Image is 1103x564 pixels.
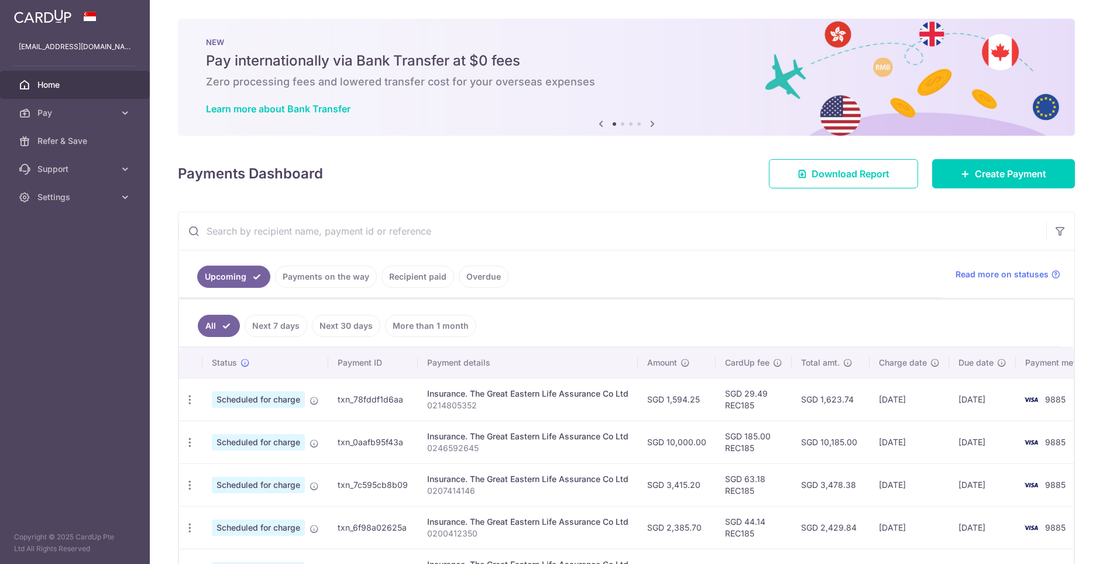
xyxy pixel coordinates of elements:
[427,431,628,442] div: Insurance. The Great Eastern Life Assurance Co Ltd
[427,400,628,411] p: 0214805352
[792,421,870,463] td: SGD 10,185.00
[801,357,840,369] span: Total amt.
[975,167,1046,181] span: Create Payment
[212,391,305,408] span: Scheduled for charge
[37,163,115,175] span: Support
[328,348,418,378] th: Payment ID
[792,506,870,549] td: SGD 2,429.84
[328,506,418,549] td: txn_6f98a02625a
[1019,478,1043,492] img: Bank Card
[427,485,628,497] p: 0207414146
[206,37,1047,47] p: NEW
[1019,521,1043,535] img: Bank Card
[870,463,949,506] td: [DATE]
[792,463,870,506] td: SGD 3,478.38
[949,378,1016,421] td: [DATE]
[1019,435,1043,449] img: Bank Card
[638,378,716,421] td: SGD 1,594.25
[178,163,323,184] h4: Payments Dashboard
[638,421,716,463] td: SGD 10,000.00
[197,266,270,288] a: Upcoming
[385,315,476,337] a: More than 1 month
[956,269,1060,280] a: Read more on statuses
[1045,522,1066,532] span: 9885
[37,191,115,203] span: Settings
[245,315,307,337] a: Next 7 days
[212,434,305,450] span: Scheduled for charge
[1019,393,1043,407] img: Bank Card
[427,473,628,485] div: Insurance. The Great Eastern Life Assurance Co Ltd
[769,159,918,188] a: Download Report
[812,167,889,181] span: Download Report
[716,378,792,421] td: SGD 29.49 REC185
[1045,480,1066,490] span: 9885
[879,357,927,369] span: Charge date
[206,51,1047,70] h5: Pay internationally via Bank Transfer at $0 fees
[1045,437,1066,447] span: 9885
[37,135,115,147] span: Refer & Save
[212,357,237,369] span: Status
[716,506,792,549] td: SGD 44.14 REC185
[716,421,792,463] td: SGD 185.00 REC185
[328,463,418,506] td: txn_7c595cb8b09
[212,520,305,536] span: Scheduled for charge
[212,477,305,493] span: Scheduled for charge
[382,266,454,288] a: Recipient paid
[792,378,870,421] td: SGD 1,623.74
[206,103,351,115] a: Learn more about Bank Transfer
[37,79,115,91] span: Home
[37,107,115,119] span: Pay
[949,463,1016,506] td: [DATE]
[647,357,677,369] span: Amount
[198,315,240,337] a: All
[427,442,628,454] p: 0246592645
[427,516,628,528] div: Insurance. The Great Eastern Life Assurance Co Ltd
[418,348,638,378] th: Payment details
[949,421,1016,463] td: [DATE]
[459,266,508,288] a: Overdue
[178,212,1046,250] input: Search by recipient name, payment id or reference
[427,528,628,539] p: 0200412350
[932,159,1075,188] a: Create Payment
[638,463,716,506] td: SGD 3,415.20
[275,266,377,288] a: Payments on the way
[427,388,628,400] div: Insurance. The Great Eastern Life Assurance Co Ltd
[716,463,792,506] td: SGD 63.18 REC185
[328,421,418,463] td: txn_0aafb95f43a
[14,9,71,23] img: CardUp
[958,357,994,369] span: Due date
[725,357,769,369] span: CardUp fee
[949,506,1016,549] td: [DATE]
[19,41,131,53] p: [EMAIL_ADDRESS][DOMAIN_NAME]
[870,421,949,463] td: [DATE]
[312,315,380,337] a: Next 30 days
[1045,394,1066,404] span: 9885
[870,378,949,421] td: [DATE]
[178,19,1075,136] img: Bank transfer banner
[870,506,949,549] td: [DATE]
[638,506,716,549] td: SGD 2,385.70
[956,269,1049,280] span: Read more on statuses
[206,75,1047,89] h6: Zero processing fees and lowered transfer cost for your overseas expenses
[328,378,418,421] td: txn_78fddf1d6aa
